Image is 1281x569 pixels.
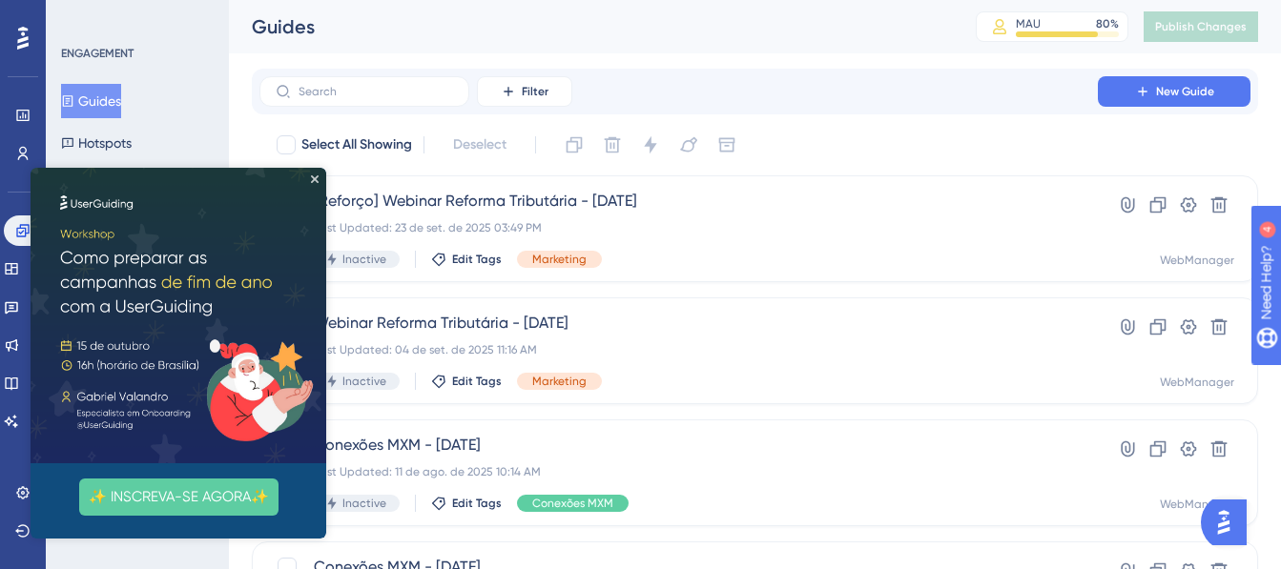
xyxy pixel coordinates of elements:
button: Hotspots [61,126,132,160]
span: Conexões MXM [532,496,613,511]
span: Edit Tags [452,496,502,511]
button: Edit Tags [431,496,502,511]
button: ✨ INSCREVA-SE AGORA✨ [49,311,248,348]
div: 80 % [1096,16,1119,31]
button: Deselect [436,128,524,162]
span: Webinar Reforma Tributária - [DATE] [314,312,1043,335]
div: Close Preview [280,8,288,15]
span: Need Help? [45,5,119,28]
span: Deselect [453,133,506,156]
span: Conexões MXM - [DATE] [314,434,1043,457]
button: Edit Tags [431,374,502,389]
input: Search [299,85,453,98]
div: WebManager [1160,375,1234,390]
button: New Guide [1098,76,1250,107]
span: New Guide [1156,84,1214,99]
span: Inactive [342,374,386,389]
div: Last Updated: 11 de ago. de 2025 10:14 AM [314,464,1043,479]
span: [Reforço] Webinar Reforma Tributária - [DATE] [314,190,1043,213]
div: Last Updated: 23 de set. de 2025 03:49 PM [314,220,1043,235]
span: Inactive [342,252,386,267]
button: Publish Changes [1144,11,1258,42]
span: Edit Tags [452,374,502,389]
div: WebManager [1160,497,1234,512]
div: 4 [133,10,138,25]
button: Edit Tags [431,252,502,267]
span: Marketing [532,374,587,389]
iframe: UserGuiding AI Assistant Launcher [1201,494,1258,551]
div: Guides [252,13,928,40]
div: WebManager [1160,253,1234,268]
span: Filter [522,84,548,99]
div: MAU [1016,16,1041,31]
span: Edit Tags [452,252,502,267]
span: Publish Changes [1155,19,1247,34]
span: Inactive [342,496,386,511]
div: Last Updated: 04 de set. de 2025 11:16 AM [314,342,1043,357]
button: Guides [61,84,121,118]
div: ENGAGEMENT [61,46,134,61]
span: Marketing [532,252,587,267]
span: Select All Showing [301,133,412,156]
button: Filter [477,76,572,107]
